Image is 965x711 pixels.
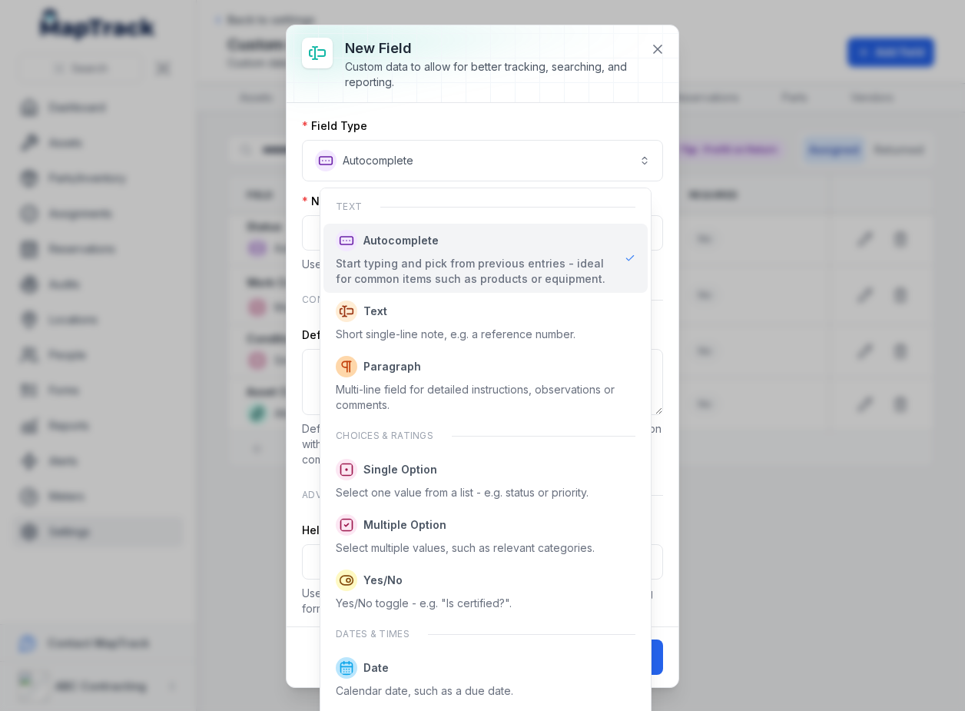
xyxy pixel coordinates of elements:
span: Text [363,304,387,319]
div: Yes/No toggle - e.g. "Is certified?". [336,596,512,611]
div: Calendar date, such as a due date. [336,683,513,699]
div: Select multiple values, such as relevant categories. [336,540,595,556]
span: Paragraph [363,359,421,374]
span: Yes/No [363,573,403,588]
div: Multi-line field for detailed instructions, observations or comments. [336,382,635,413]
div: Text [323,191,648,222]
span: Multiple Option [363,517,446,533]
span: Autocomplete [363,233,439,248]
button: Autocomplete [302,140,663,181]
span: Date [363,660,389,676]
div: Choices & ratings [323,420,648,451]
div: Dates & times [323,619,648,650]
div: Select one value from a list - e.g. status or priority. [336,485,589,500]
div: Short single-line note, e.g. a reference number. [336,327,575,342]
div: Start typing and pick from previous entries - ideal for common items such as products or equipment. [336,256,612,287]
span: Single Option [363,462,437,477]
